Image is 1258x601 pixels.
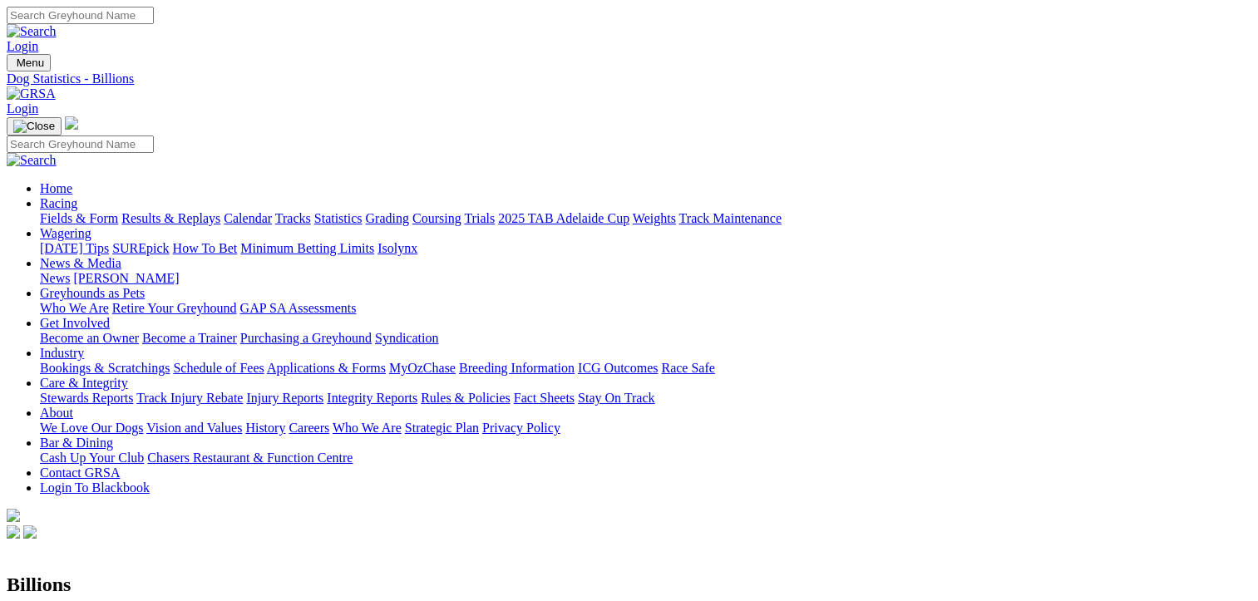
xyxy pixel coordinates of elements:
a: Fields & Form [40,211,118,225]
div: Wagering [40,241,1251,256]
a: Results & Replays [121,211,220,225]
input: Search [7,135,154,153]
a: Track Injury Rebate [136,391,243,405]
img: facebook.svg [7,525,20,539]
a: MyOzChase [389,361,456,375]
a: Privacy Policy [482,421,560,435]
a: Racing [40,196,77,210]
a: Stay On Track [578,391,654,405]
a: Retire Your Greyhound [112,301,237,315]
img: twitter.svg [23,525,37,539]
a: Bar & Dining [40,436,113,450]
a: [PERSON_NAME] [73,271,179,285]
a: Minimum Betting Limits [240,241,374,255]
button: Toggle navigation [7,54,51,71]
a: Contact GRSA [40,466,120,480]
img: logo-grsa-white.png [7,509,20,522]
a: Rules & Policies [421,391,511,405]
a: Schedule of Fees [173,361,264,375]
a: Careers [289,421,329,435]
a: [DATE] Tips [40,241,109,255]
a: Wagering [40,226,91,240]
a: Care & Integrity [40,376,128,390]
a: We Love Our Dogs [40,421,143,435]
div: About [40,421,1251,436]
a: Trials [464,211,495,225]
a: News & Media [40,256,121,270]
a: Race Safe [661,361,714,375]
a: Calendar [224,211,272,225]
img: Search [7,153,57,168]
a: Statistics [314,211,363,225]
img: Search [7,24,57,39]
a: Login To Blackbook [40,480,150,495]
span: Menu [17,57,44,69]
a: Become a Trainer [142,331,237,345]
a: Who We Are [333,421,402,435]
a: ICG Outcomes [578,361,658,375]
a: SUREpick [112,241,169,255]
input: Search [7,7,154,24]
div: Industry [40,361,1251,376]
a: Tracks [275,211,311,225]
a: Chasers Restaurant & Function Centre [147,451,353,465]
img: Close [13,120,55,133]
a: Stewards Reports [40,391,133,405]
a: About [40,406,73,420]
a: Weights [633,211,676,225]
a: Greyhounds as Pets [40,286,145,300]
a: Integrity Reports [327,391,417,405]
a: Isolynx [377,241,417,255]
a: Login [7,101,38,116]
a: Bookings & Scratchings [40,361,170,375]
div: Greyhounds as Pets [40,301,1251,316]
a: 2025 TAB Adelaide Cup [498,211,629,225]
a: Applications & Forms [267,361,386,375]
div: Get Involved [40,331,1251,346]
a: News [40,271,70,285]
div: News & Media [40,271,1251,286]
a: Industry [40,346,84,360]
a: Who We Are [40,301,109,315]
a: Get Involved [40,316,110,330]
a: How To Bet [173,241,238,255]
img: logo-grsa-white.png [65,116,78,130]
a: Purchasing a Greyhound [240,331,372,345]
div: Bar & Dining [40,451,1251,466]
a: Cash Up Your Club [40,451,144,465]
a: Vision and Values [146,421,242,435]
a: Track Maintenance [679,211,782,225]
a: Login [7,39,38,53]
a: Home [40,181,72,195]
a: Breeding Information [459,361,575,375]
a: GAP SA Assessments [240,301,357,315]
div: Racing [40,211,1251,226]
a: History [245,421,285,435]
button: Toggle navigation [7,117,62,135]
a: Syndication [375,331,438,345]
h2: Billions [7,574,1251,596]
a: Become an Owner [40,331,139,345]
a: Coursing [412,211,461,225]
a: Dog Statistics - Billions [7,71,1251,86]
a: Strategic Plan [405,421,479,435]
img: GRSA [7,86,56,101]
a: Injury Reports [246,391,323,405]
a: Grading [366,211,409,225]
a: Fact Sheets [514,391,575,405]
div: Care & Integrity [40,391,1251,406]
